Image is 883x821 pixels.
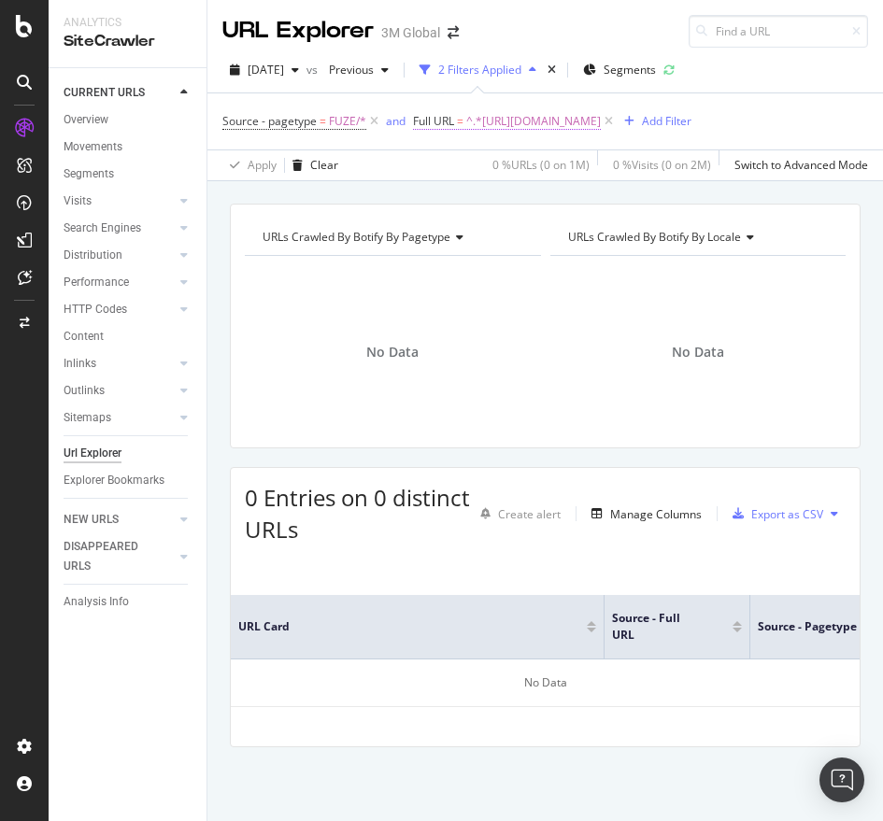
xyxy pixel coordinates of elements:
div: 0 % URLs ( 0 on 1M ) [492,157,590,173]
span: URLs Crawled By Botify By locale [568,229,741,245]
button: Previous [321,55,396,85]
a: Analysis Info [64,592,193,612]
div: Switch to Advanced Mode [734,157,868,173]
div: Inlinks [64,354,96,374]
span: URL Card [238,618,582,635]
button: Add Filter [617,110,691,133]
div: Clear [310,157,338,173]
div: Search Engines [64,219,141,238]
a: Outlinks [64,381,175,401]
span: 2025 Aug. 3rd [248,62,284,78]
div: Sitemaps [64,408,111,428]
a: Url Explorer [64,444,193,463]
a: Overview [64,110,193,130]
span: Source - pagetype [222,113,317,129]
button: Segments [576,55,663,85]
div: SiteCrawler [64,31,192,52]
div: Distribution [64,246,122,265]
a: Visits [64,191,175,211]
span: FUZE/* [329,108,366,134]
div: Analysis Info [64,592,129,612]
div: arrow-right-arrow-left [448,26,459,39]
button: Switch to Advanced Mode [727,150,868,180]
button: Clear [285,150,338,180]
div: 3M Global [381,23,440,42]
span: = [320,113,326,129]
div: Export as CSV [751,506,823,522]
button: [DATE] [222,55,306,85]
a: CURRENT URLS [64,83,175,103]
span: No Data [366,343,419,361]
div: Outlinks [64,381,105,401]
a: Inlinks [64,354,175,374]
div: Performance [64,273,129,292]
button: Manage Columns [584,503,702,525]
input: Find a URL [689,15,868,48]
a: Content [64,327,193,347]
div: Movements [64,137,122,157]
div: Segments [64,164,114,184]
div: HTTP Codes [64,300,127,319]
div: 0 % Visits ( 0 on 2M ) [613,157,711,173]
span: Segments [604,62,656,78]
span: Previous [321,62,374,78]
span: Full URL [413,113,454,129]
div: URL Explorer [222,15,374,47]
a: NEW URLS [64,510,175,530]
div: No Data [231,659,860,707]
div: Open Intercom Messenger [819,757,864,802]
div: 2 Filters Applied [438,62,521,78]
div: NEW URLS [64,510,119,530]
div: Content [64,327,104,347]
div: Apply [248,157,277,173]
span: ^.*[URL][DOMAIN_NAME] [466,108,601,134]
span: Source - Full URL [612,610,705,644]
a: Movements [64,137,193,157]
div: and [386,113,406,129]
h4: URLs Crawled By Botify By locale [564,222,830,252]
div: Explorer Bookmarks [64,471,164,490]
div: Manage Columns [610,506,702,522]
a: Explorer Bookmarks [64,471,193,490]
div: Analytics [64,15,192,31]
button: Apply [222,150,277,180]
span: URLs Crawled By Botify By pagetype [263,229,450,245]
a: Search Engines [64,219,175,238]
div: CURRENT URLS [64,83,145,103]
h4: URLs Crawled By Botify By pagetype [259,222,524,252]
a: Performance [64,273,175,292]
div: Add Filter [642,113,691,129]
button: Export as CSV [725,499,823,529]
a: Distribution [64,246,175,265]
span: No Data [672,343,724,361]
span: 0 Entries on 0 distinct URLs [245,482,470,545]
div: times [544,61,560,79]
span: vs [306,62,321,78]
a: DISAPPEARED URLS [64,537,175,576]
button: 2 Filters Applied [412,55,544,85]
div: Overview [64,110,108,130]
a: HTTP Codes [64,300,175,319]
div: DISAPPEARED URLS [64,537,158,576]
div: Create alert [498,506,561,522]
span: Source - pagetype [758,618,857,635]
a: Sitemaps [64,408,175,428]
button: Create alert [473,499,561,529]
div: Visits [64,191,92,211]
a: Segments [64,164,193,184]
button: and [386,112,406,130]
span: = [457,113,463,129]
div: Url Explorer [64,444,121,463]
